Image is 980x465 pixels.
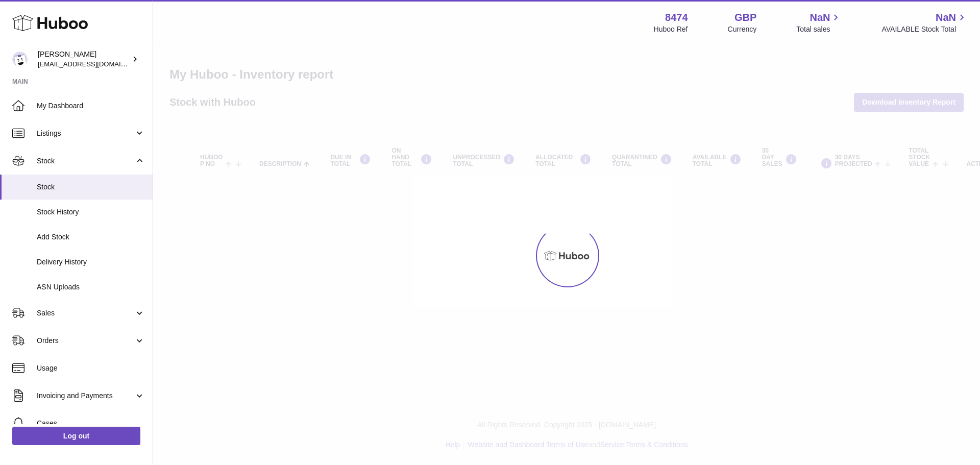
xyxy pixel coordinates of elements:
a: NaN Total sales [796,11,842,34]
span: Invoicing and Payments [37,391,134,401]
span: Delivery History [37,257,145,267]
span: Stock [37,182,145,192]
span: Sales [37,308,134,318]
div: Currency [728,25,757,34]
span: Orders [37,336,134,346]
span: My Dashboard [37,101,145,111]
span: Usage [37,363,145,373]
span: Add Stock [37,232,145,242]
span: Listings [37,129,134,138]
span: ASN Uploads [37,282,145,292]
strong: GBP [734,11,756,25]
span: NaN [936,11,956,25]
span: AVAILABLE Stock Total [881,25,968,34]
span: Stock History [37,207,145,217]
span: Total sales [796,25,842,34]
div: Huboo Ref [654,25,688,34]
span: [EMAIL_ADDRESS][DOMAIN_NAME] [38,60,150,68]
span: NaN [810,11,830,25]
a: Log out [12,427,140,445]
span: Stock [37,156,134,166]
img: internalAdmin-8474@internal.huboo.com [12,52,28,67]
div: [PERSON_NAME] [38,50,130,69]
strong: 8474 [665,11,688,25]
a: NaN AVAILABLE Stock Total [881,11,968,34]
span: Cases [37,419,145,428]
